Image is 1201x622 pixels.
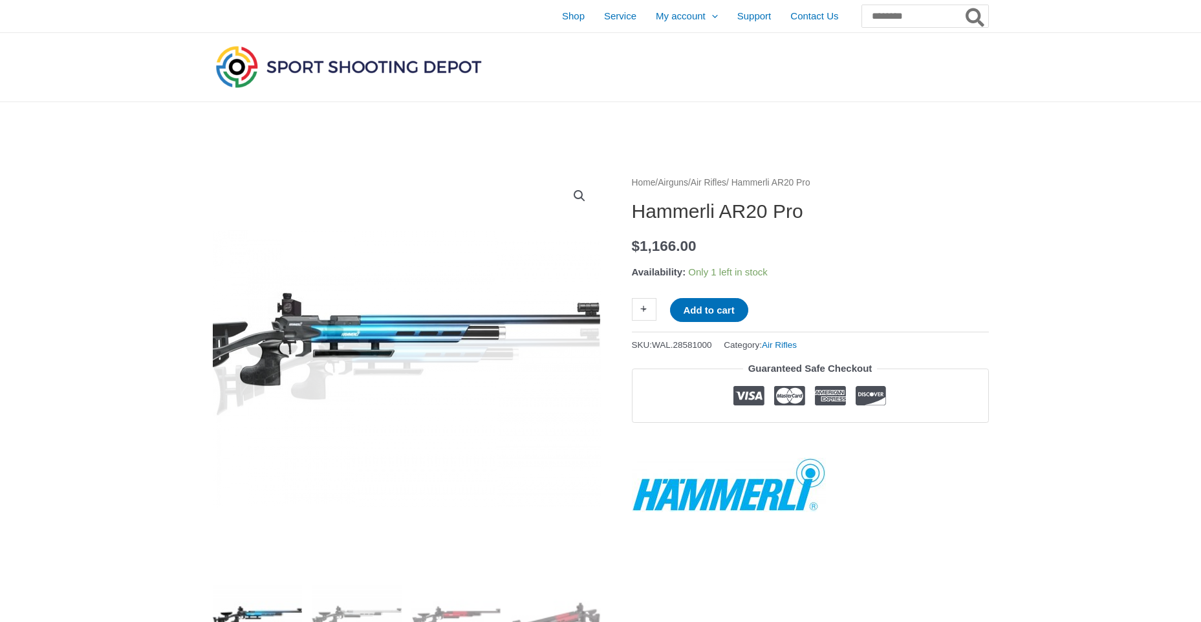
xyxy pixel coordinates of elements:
a: Airguns [658,178,688,188]
h1: Hammerli AR20 Pro [632,200,989,223]
a: Hämmerli [632,458,826,512]
span: $ [632,238,640,254]
img: Hämmerli AR20 Pro [213,175,601,563]
img: Sport Shooting Depot [213,43,484,91]
button: Search [963,5,988,27]
button: Add to cart [670,298,748,322]
span: WAL.28581000 [652,340,712,350]
span: Only 1 left in stock [688,266,768,277]
span: Availability: [632,266,686,277]
a: View full-screen image gallery [568,184,591,208]
span: Category: [724,337,797,353]
a: Home [632,178,656,188]
nav: Breadcrumb [632,175,989,191]
a: Air Rifles [691,178,726,188]
iframe: Customer reviews powered by Trustpilot [632,433,989,448]
legend: Guaranteed Safe Checkout [743,359,878,378]
a: + [632,298,656,321]
a: Air Rifles [762,340,797,350]
span: SKU: [632,337,712,353]
bdi: 1,166.00 [632,238,697,254]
